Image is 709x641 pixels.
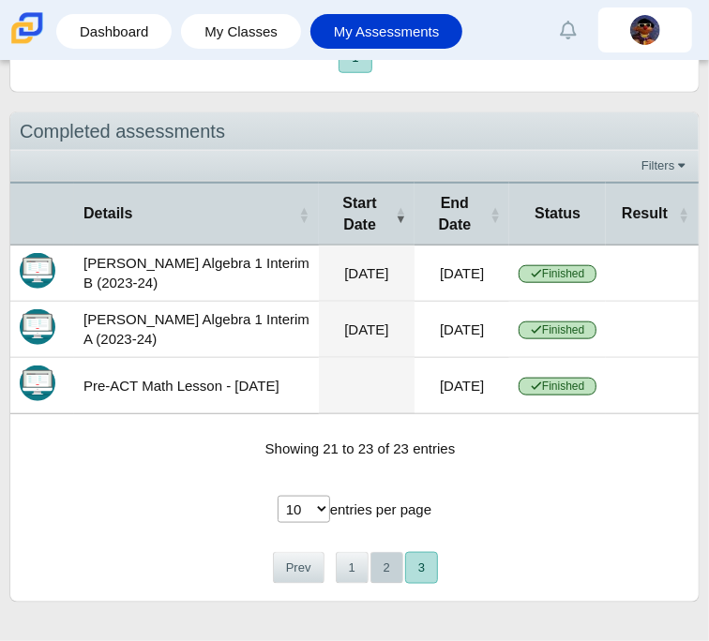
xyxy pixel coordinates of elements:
[490,205,500,224] span: End Date : Activate to sort
[328,193,391,235] span: Start Date
[344,321,388,337] time: Oct 18, 2023 at 2:44 PM
[424,193,486,235] span: End Date
[598,7,692,52] a: maria.villalopez.GvfnL8
[615,203,674,224] span: Result
[678,205,689,224] span: Result : Activate to sort
[190,14,292,49] a: My Classes
[440,321,484,337] time: Oct 24, 2023 at 8:54 AM
[440,265,484,281] time: Jan 22, 2024 at 12:01 PM
[10,421,699,477] div: Showing 21 to 23 of 23 entries
[273,552,324,583] button: Previous
[20,365,55,401] img: Itembank
[22,552,687,583] nav: pagination
[630,15,660,45] img: maria.villalopez.GvfnL8
[519,321,596,339] span: Finished
[344,265,388,281] time: Jan 22, 2024 at 10:50 AM
[519,378,596,395] span: Finished
[74,358,319,414] td: Pre-ACT Math Lesson - [DATE]
[395,205,405,224] span: Start Date : Activate to remove sorting
[405,552,438,583] button: 3
[8,35,47,51] a: Carmen School of Science & Technology
[637,157,694,175] a: Filters
[298,205,309,224] span: Details : Activate to sort
[330,501,431,517] label: entries per page
[336,552,369,583] button: 1
[66,14,162,49] a: Dashboard
[74,302,319,358] td: [PERSON_NAME] Algebra 1 Interim A (2023-24)
[20,309,55,345] img: Itembank
[370,552,403,583] button: 2
[20,253,55,289] img: Itembank
[320,14,454,49] a: My Assessments
[8,8,47,48] img: Carmen School of Science & Technology
[10,112,699,151] div: Completed assessments
[440,378,484,394] time: Mar 27, 2024 at 12:00 AM
[74,246,319,302] td: [PERSON_NAME] Algebra 1 Interim B (2023-24)
[519,203,596,224] span: Status
[519,265,596,283] span: Finished
[83,203,294,224] span: Details
[548,9,589,51] a: Alerts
